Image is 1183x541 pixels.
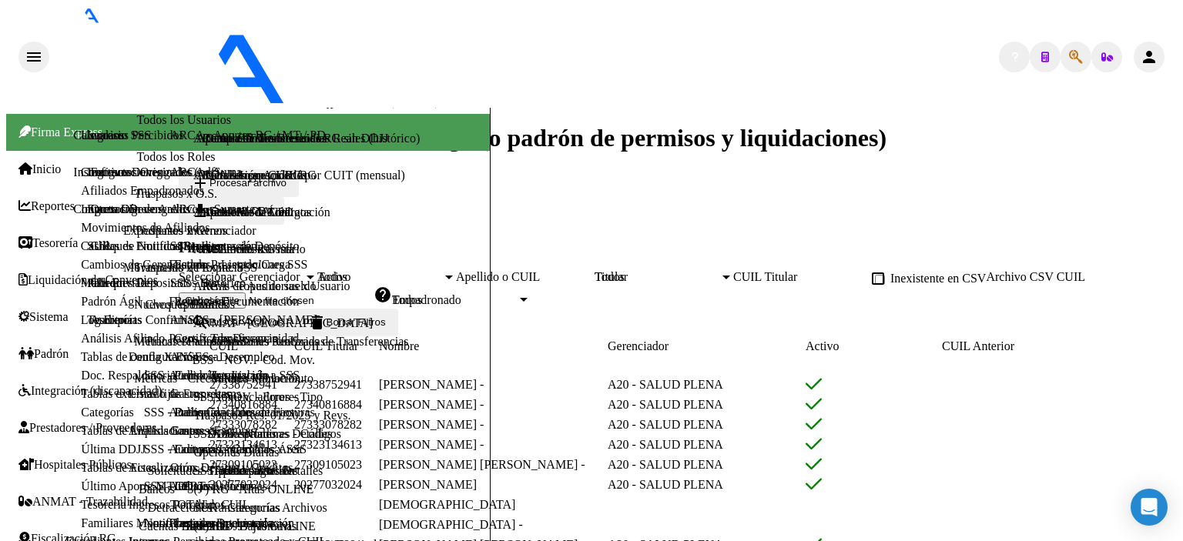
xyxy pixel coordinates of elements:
[81,165,163,179] a: Configuraciones
[18,495,148,509] a: ANMAT - Trazabilidad
[148,464,242,478] a: Solicitudes - Todas
[608,438,723,451] span: A20 - SALUD PLENA
[49,23,414,105] img: Logo SAAS
[18,310,69,324] a: Sistema
[18,458,132,472] a: Hospitales Públicos
[608,458,723,471] span: A20 - SALUD PLENA
[193,205,330,219] a: ARCA - Mod. Contratación
[608,418,723,431] span: A20 - SALUD PLENA
[18,421,156,435] a: Prestadores / Proveedores
[81,221,209,234] a: Movimientos de Afiliados
[379,336,608,356] datatable-header-cell: Nombre
[137,113,231,127] a: Todos los Usuarios
[18,273,158,287] a: Liquidación de Convenios
[81,369,176,382] a: Doc. Respaldatoria
[129,498,226,511] a: Ingresos Percibidos
[942,336,1140,356] datatable-header-cell: CUIL Anterior
[986,270,1085,283] span: Archivo CSV CUIL
[129,350,219,363] a: Deuda X Empresa
[179,124,886,152] span: PADRON -> Padrón Agil (o padrón de permisos y liquidaciones)
[169,258,290,271] a: Facturas - Listado/Carga
[608,339,669,352] span: Gerenciador
[81,295,141,308] a: Padrón Ágil
[806,336,942,356] datatable-header-cell: Activo
[194,519,316,533] a: (+) RG - Bajas ONLINE
[193,169,307,182] a: ARCA - Incapacidades
[81,184,204,197] a: Afiliados Empadronados
[169,295,299,308] a: Facturas - Documentación
[875,275,885,285] input: Inexistente en CSV
[25,48,43,66] mat-icon: menu
[129,387,231,400] a: Listado de Empresas
[216,519,297,533] a: DDJJ / Nóminas
[81,129,125,142] a: Usuarios
[1140,48,1158,66] mat-icon: person
[18,236,78,250] a: Tesorería
[129,461,156,474] a: Actas
[148,501,213,515] a: Detracciones
[18,125,102,139] span: Firma Express
[193,132,299,145] a: ARCA - Condiciones
[129,424,215,437] a: Análisis Empresa
[942,339,1014,352] span: CUIL Anterior
[595,270,625,283] span: Todos
[890,272,986,286] span: Inexistente en CSV
[18,347,69,361] a: Padrón
[194,409,351,422] a: Traspasos Res. 01/2025 y Revs.
[81,258,203,271] a: Cambios de Gerenciador
[608,336,806,356] datatable-header-cell: Gerenciador
[18,384,162,398] a: Integración (discapacidad)
[179,239,1177,256] h3: Filtros
[137,150,216,164] a: Todos los Roles
[169,332,277,345] a: Pagos x Transferencia
[414,94,485,107] span: - AZULEJOS
[18,199,75,213] a: Reportes
[18,162,61,176] a: Inicio
[194,483,314,496] a: (+) RG - Altas ONLINE
[608,378,723,391] span: A20 - SALUD PLENA
[608,478,723,491] span: A20 - SALUD PLENA
[1131,489,1168,526] div: Open Intercom Messenger
[194,446,280,459] a: Opciones Diarias
[806,339,839,352] span: Activo
[608,398,723,411] span: A20 - SALUD PLENA
[81,332,165,345] a: Análisis Afiliado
